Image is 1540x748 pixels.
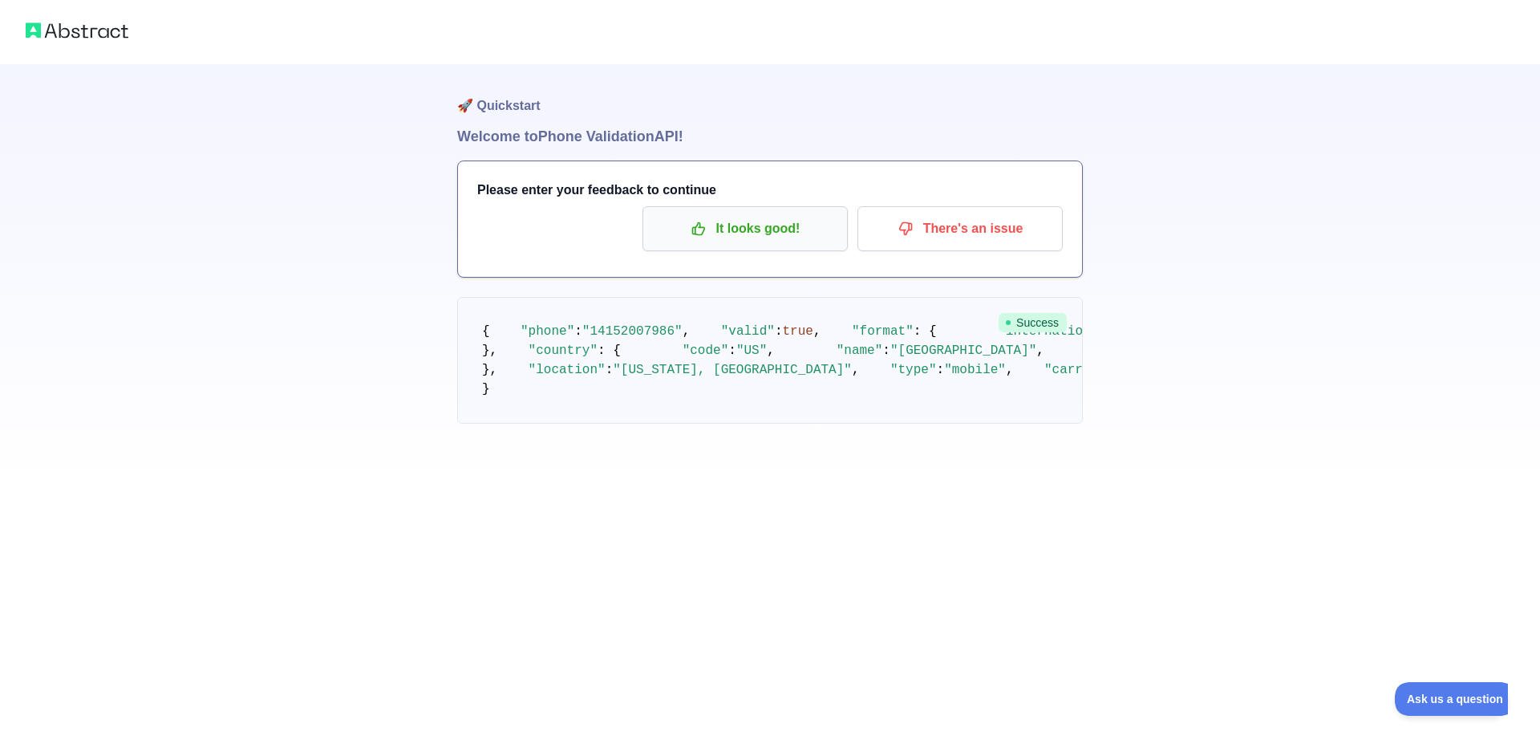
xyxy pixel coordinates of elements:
p: It looks good! [654,215,836,242]
span: , [683,324,691,339]
span: "type" [890,363,937,377]
h3: Please enter your feedback to continue [477,181,1063,200]
span: : [574,324,582,339]
span: , [1006,363,1014,377]
img: Abstract logo [26,19,128,42]
span: : [882,344,890,358]
span: : [775,324,783,339]
span: "format" [852,324,914,339]
span: "carrier" [1044,363,1113,377]
span: , [852,363,860,377]
span: "phone" [521,324,574,339]
span: "[GEOGRAPHIC_DATA]" [890,344,1036,358]
span: "[US_STATE], [GEOGRAPHIC_DATA]" [613,363,852,377]
button: It looks good! [642,206,848,251]
span: "valid" [721,324,775,339]
span: "mobile" [944,363,1006,377]
span: "location" [529,363,606,377]
span: , [1036,344,1044,358]
span: : { [598,344,621,358]
span: : [728,344,736,358]
span: "international" [998,324,1113,339]
span: { [482,324,490,339]
span: : { [914,324,937,339]
iframe: Toggle Customer Support [1395,682,1508,716]
span: , [767,344,775,358]
code: }, }, } [482,324,1499,396]
span: : [937,363,945,377]
h1: Welcome to Phone Validation API! [457,125,1083,148]
span: "name" [837,344,883,358]
span: "code" [683,344,729,358]
span: "country" [529,344,598,358]
span: : [606,363,614,377]
span: , [813,324,821,339]
p: There's an issue [869,215,1051,242]
span: Success [999,313,1067,332]
span: "US" [736,344,767,358]
h1: 🚀 Quickstart [457,64,1083,125]
button: There's an issue [857,206,1063,251]
span: true [783,324,813,339]
span: "14152007986" [582,324,683,339]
